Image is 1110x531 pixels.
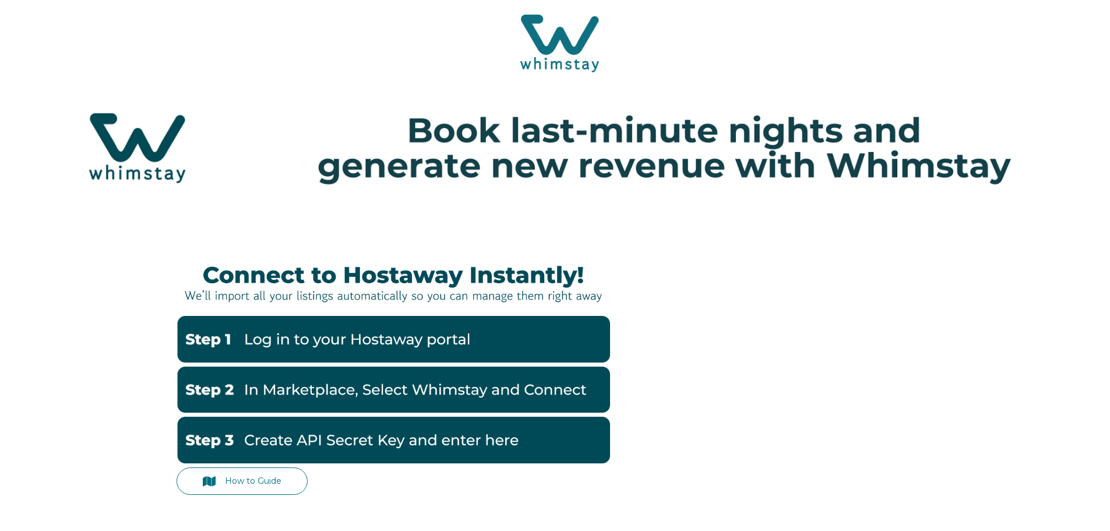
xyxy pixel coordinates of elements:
[177,316,610,363] img: Hostaway1
[12,90,1098,206] img: Hubspot header for SSOB (4)
[177,417,610,463] img: Hostaway3-1
[177,253,610,312] img: Hostaway Banner
[177,367,610,413] img: Hostaway2
[177,467,308,495] a: How to Guide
